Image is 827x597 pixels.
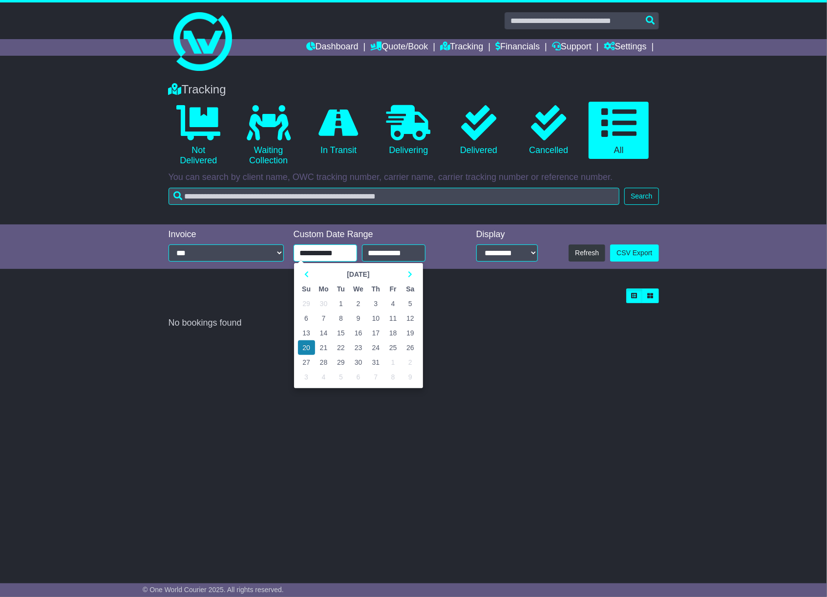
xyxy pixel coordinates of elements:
td: 24 [367,340,384,355]
p: You can search by client name, OWC tracking number, carrier name, carrier tracking number or refe... [169,172,659,183]
button: Refresh [569,244,605,262]
button: Search [624,188,658,205]
th: We [350,282,367,296]
td: 10 [367,311,384,326]
a: Support [552,39,592,56]
a: CSV Export [610,244,658,262]
td: 1 [384,355,402,370]
div: Tracking [164,83,664,97]
td: 16 [350,326,367,340]
a: All [589,102,649,159]
div: No bookings found [169,318,659,329]
td: 8 [384,370,402,384]
td: 25 [384,340,402,355]
a: In Transit [308,102,368,159]
td: 9 [402,370,419,384]
td: 12 [402,311,419,326]
td: 18 [384,326,402,340]
td: 21 [315,340,333,355]
td: 30 [315,296,333,311]
td: 11 [384,311,402,326]
td: 9 [350,311,367,326]
td: 2 [402,355,419,370]
a: Tracking [440,39,483,56]
span: © One World Courier 2025. All rights reserved. [143,586,284,594]
td: 23 [350,340,367,355]
th: Tu [332,282,349,296]
td: 31 [367,355,384,370]
td: 5 [332,370,349,384]
a: Cancelled [519,102,579,159]
td: 29 [332,355,349,370]
th: Select Month [315,267,402,282]
td: 3 [367,296,384,311]
td: 29 [298,296,315,311]
td: 28 [315,355,333,370]
td: 6 [350,370,367,384]
td: 20 [298,340,315,355]
th: Su [298,282,315,296]
div: Invoice [169,229,284,240]
a: Delivering [379,102,439,159]
td: 8 [332,311,349,326]
td: 15 [332,326,349,340]
a: Delivered [448,102,509,159]
td: 7 [315,311,333,326]
td: 26 [402,340,419,355]
td: 7 [367,370,384,384]
td: 1 [332,296,349,311]
a: Dashboard [306,39,359,56]
td: 2 [350,296,367,311]
div: Display [476,229,538,240]
td: 4 [384,296,402,311]
th: Mo [315,282,333,296]
a: Settings [604,39,647,56]
td: 22 [332,340,349,355]
a: Waiting Collection [238,102,298,170]
a: Not Delivered [169,102,229,170]
th: Fr [384,282,402,296]
td: 19 [402,326,419,340]
td: 3 [298,370,315,384]
a: Quote/Book [370,39,428,56]
div: Custom Date Range [294,229,450,240]
td: 5 [402,296,419,311]
td: 13 [298,326,315,340]
td: 4 [315,370,333,384]
a: Financials [495,39,540,56]
td: 6 [298,311,315,326]
td: 14 [315,326,333,340]
th: Sa [402,282,419,296]
td: 30 [350,355,367,370]
th: Th [367,282,384,296]
td: 27 [298,355,315,370]
td: 17 [367,326,384,340]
